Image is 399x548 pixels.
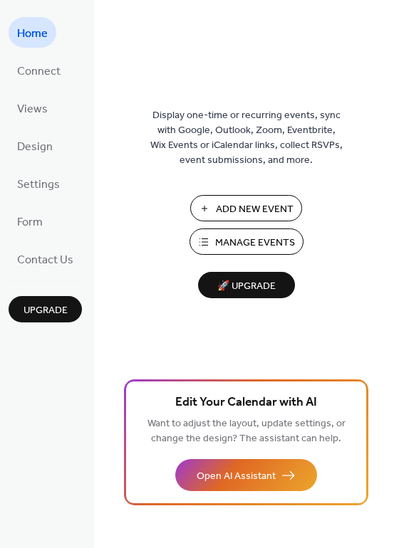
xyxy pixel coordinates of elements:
[175,393,317,413] span: Edit Your Calendar with AI
[207,277,286,296] span: 🚀 Upgrade
[9,206,51,236] a: Form
[147,414,346,448] span: Want to adjust the layout, update settings, or change the design? The assistant can help.
[197,469,276,484] span: Open AI Assistant
[9,130,61,161] a: Design
[9,168,68,199] a: Settings
[190,195,302,221] button: Add New Event
[17,136,53,158] span: Design
[24,303,68,318] span: Upgrade
[17,98,48,120] span: Views
[17,249,73,271] span: Contact Us
[9,296,82,322] button: Upgrade
[17,60,61,83] span: Connect
[17,23,48,45] span: Home
[215,236,295,251] span: Manage Events
[175,459,317,491] button: Open AI Assistant
[9,243,82,274] a: Contact Us
[150,108,343,168] span: Display one-time or recurring events, sync with Google, Outlook, Zoom, Eventbrite, Wix Events or ...
[9,55,69,85] a: Connect
[9,93,56,123] a: Views
[17,211,43,233] span: Form
[216,202,294,217] span: Add New Event
[190,228,304,255] button: Manage Events
[9,17,56,48] a: Home
[17,174,60,196] span: Settings
[198,272,295,298] button: 🚀 Upgrade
